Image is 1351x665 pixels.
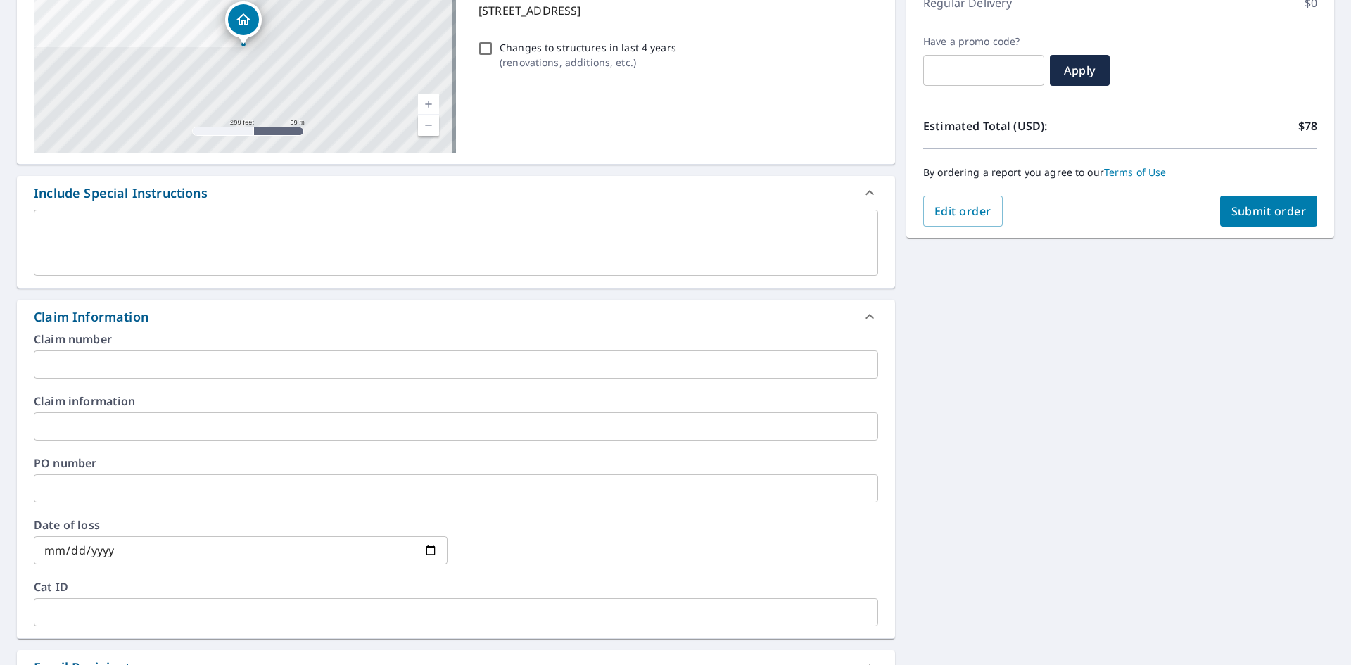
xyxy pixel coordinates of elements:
[34,581,878,593] label: Cat ID
[17,176,895,210] div: Include Special Instructions
[418,94,439,115] a: Current Level 17, Zoom In
[225,1,262,45] div: Dropped pin, building 1, Residential property, 29 BRAESIDE CRES STRATHCONA COUNTY AB T8A3M9
[34,395,878,407] label: Claim information
[923,196,1003,227] button: Edit order
[500,40,676,55] p: Changes to structures in last 4 years
[923,166,1317,179] p: By ordering a report you agree to our
[1061,63,1098,78] span: Apply
[34,334,878,345] label: Claim number
[923,35,1044,48] label: Have a promo code?
[934,203,991,219] span: Edit order
[34,457,878,469] label: PO number
[478,2,873,19] p: [STREET_ADDRESS]
[1220,196,1318,227] button: Submit order
[500,55,676,70] p: ( renovations, additions, etc. )
[17,300,895,334] div: Claim Information
[34,308,148,327] div: Claim Information
[1298,118,1317,134] p: $78
[34,519,448,531] label: Date of loss
[34,184,208,203] div: Include Special Instructions
[1050,55,1110,86] button: Apply
[1231,203,1307,219] span: Submit order
[418,115,439,136] a: Current Level 17, Zoom Out
[1104,165,1167,179] a: Terms of Use
[923,118,1120,134] p: Estimated Total (USD):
